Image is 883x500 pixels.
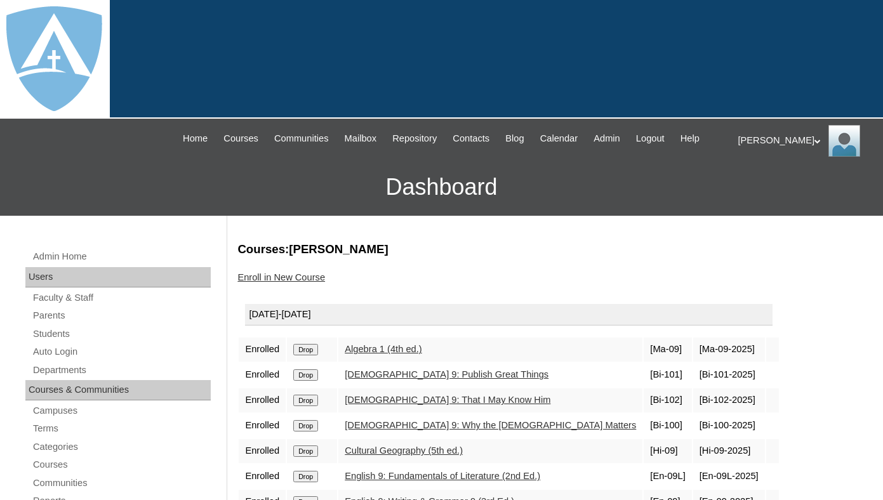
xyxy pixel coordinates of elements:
[239,414,286,438] td: Enrolled
[32,439,211,455] a: Categories
[237,272,325,282] a: Enroll in New Course
[345,471,540,481] a: English 9: Fundamentals of Literature (2nd Ed.)
[446,131,496,146] a: Contacts
[345,131,377,146] span: Mailbox
[499,131,530,146] a: Blog
[453,131,489,146] span: Contacts
[693,363,765,387] td: [Bi-101-2025]
[32,290,211,306] a: Faculty & Staff
[293,420,318,431] input: Drop
[274,131,329,146] span: Communities
[505,131,524,146] span: Blog
[693,388,765,412] td: [Bi-102-2025]
[644,439,691,463] td: [Hi-09]
[644,464,691,489] td: [En-09L]
[25,380,211,400] div: Courses & Communities
[345,420,636,430] a: [DEMOGRAPHIC_DATA] 9: Why the [DEMOGRAPHIC_DATA] Matters
[239,464,286,489] td: Enrolled
[217,131,265,146] a: Courses
[693,338,765,362] td: [Ma-09-2025]
[338,131,383,146] a: Mailbox
[293,395,318,406] input: Drop
[6,6,102,111] img: logo-white.png
[587,131,627,146] a: Admin
[594,131,620,146] span: Admin
[392,131,437,146] span: Repository
[693,464,765,489] td: [En-09L-2025]
[345,445,463,456] a: Cultural Geography (5th ed.)
[293,369,318,381] input: Drop
[245,304,772,326] div: [DATE]-[DATE]
[693,439,765,463] td: [Hi-09-2025]
[239,363,286,387] td: Enrolled
[32,326,211,342] a: Students
[738,125,871,157] div: [PERSON_NAME]
[32,344,211,360] a: Auto Login
[386,131,443,146] a: Repository
[345,344,422,354] a: Algebra 1 (4th ed.)
[32,249,211,265] a: Admin Home
[223,131,258,146] span: Courses
[644,338,691,362] td: [Ma-09]
[239,388,286,412] td: Enrolled
[693,414,765,438] td: [Bi-100-2025]
[293,445,318,457] input: Drop
[32,457,211,473] a: Courses
[6,159,877,216] h3: Dashboard
[183,131,208,146] span: Home
[681,131,700,146] span: Help
[176,131,214,146] a: Home
[540,131,578,146] span: Calendar
[239,439,286,463] td: Enrolled
[644,414,691,438] td: [Bi-100]
[25,267,211,287] div: Users
[674,131,706,146] a: Help
[32,403,211,419] a: Campuses
[239,338,286,362] td: Enrolled
[636,131,665,146] span: Logout
[345,369,548,379] a: [DEMOGRAPHIC_DATA] 9: Publish Great Things
[534,131,584,146] a: Calendar
[237,241,866,258] h3: Courses:[PERSON_NAME]
[293,471,318,482] input: Drop
[644,388,691,412] td: [Bi-102]
[828,125,860,157] img: Thomas Lambert
[644,363,691,387] td: [Bi-101]
[293,344,318,355] input: Drop
[32,308,211,324] a: Parents
[345,395,550,405] a: [DEMOGRAPHIC_DATA] 9: That I May Know Him
[32,475,211,491] a: Communities
[268,131,335,146] a: Communities
[630,131,671,146] a: Logout
[32,421,211,437] a: Terms
[32,362,211,378] a: Departments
